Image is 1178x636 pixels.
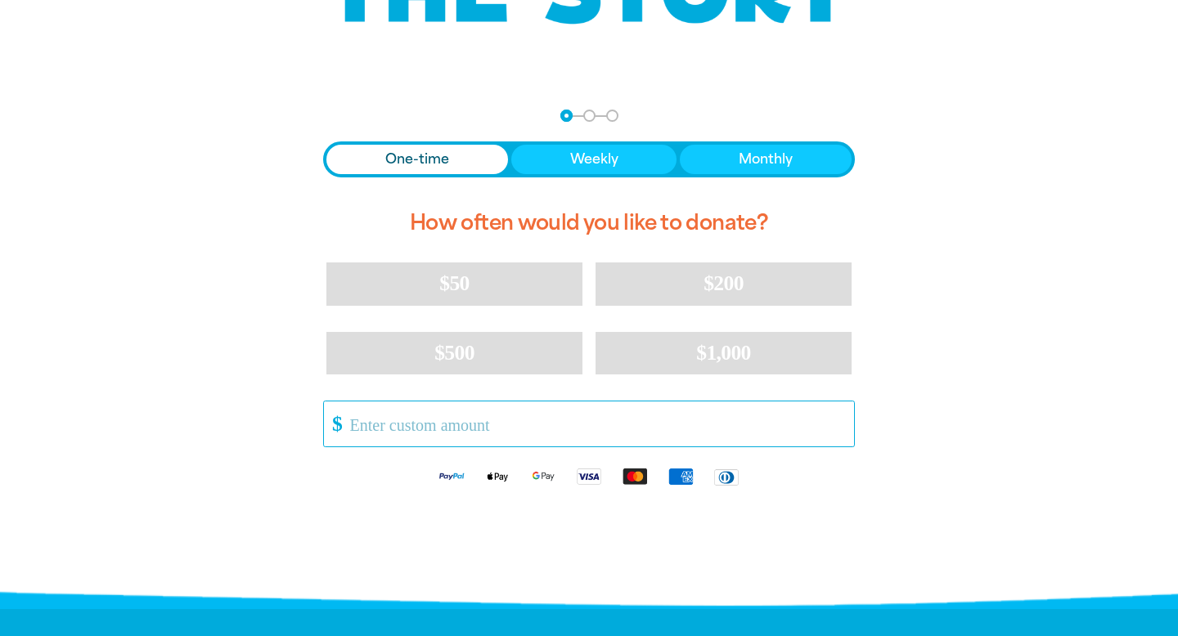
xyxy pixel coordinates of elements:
input: Enter custom amount [339,401,854,446]
button: $500 [326,332,582,374]
span: Weekly [570,150,618,169]
button: Navigate to step 2 of 3 to enter your details [583,110,596,122]
div: Donation frequency [323,141,855,177]
span: $200 [704,271,744,295]
span: One-time [385,150,449,169]
button: Navigate to step 1 of 3 to enter your donation amount [560,110,573,122]
button: Weekly [511,145,677,174]
img: Diners Club logo [704,468,749,486]
span: $50 [439,271,469,295]
h2: How often would you like to donate? [323,197,855,249]
button: One-time [326,145,508,174]
img: Visa logo [566,467,612,486]
img: Mastercard logo [612,467,658,486]
button: $200 [596,262,852,305]
button: Monthly [680,145,852,174]
span: $ [324,405,342,442]
span: Monthly [739,150,793,169]
span: $1,000 [696,341,751,365]
img: Google Pay logo [520,467,566,486]
div: Available payment methods [323,454,855,499]
button: Navigate to step 3 of 3 to enter your payment details [606,110,618,122]
img: Apple Pay logo [474,467,520,486]
img: Paypal logo [429,467,474,486]
button: $1,000 [596,332,852,374]
span: $500 [434,341,474,365]
button: $50 [326,262,582,305]
img: American Express logo [658,467,704,486]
